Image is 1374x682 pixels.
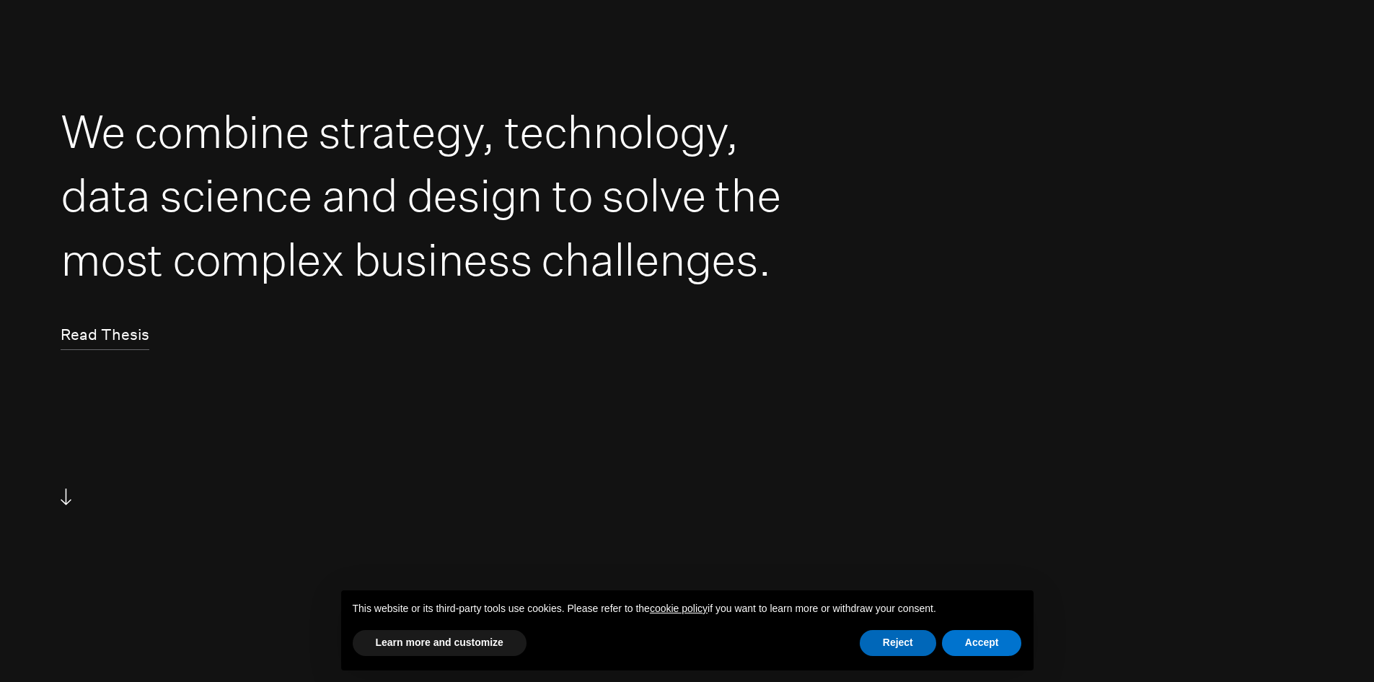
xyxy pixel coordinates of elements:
[330,579,1045,682] div: Notice
[61,321,149,350] a: Read Thesis
[353,630,527,656] button: Learn more and customize
[650,603,708,614] a: cookie policy
[341,590,1034,628] div: This website or its third-party tools use cookies. Please refer to the if you want to learn more ...
[860,630,936,656] button: Reject
[61,100,788,291] h1: We combine strategy, technology, data science and design to solve the most complex business chall...
[942,630,1022,656] button: Accept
